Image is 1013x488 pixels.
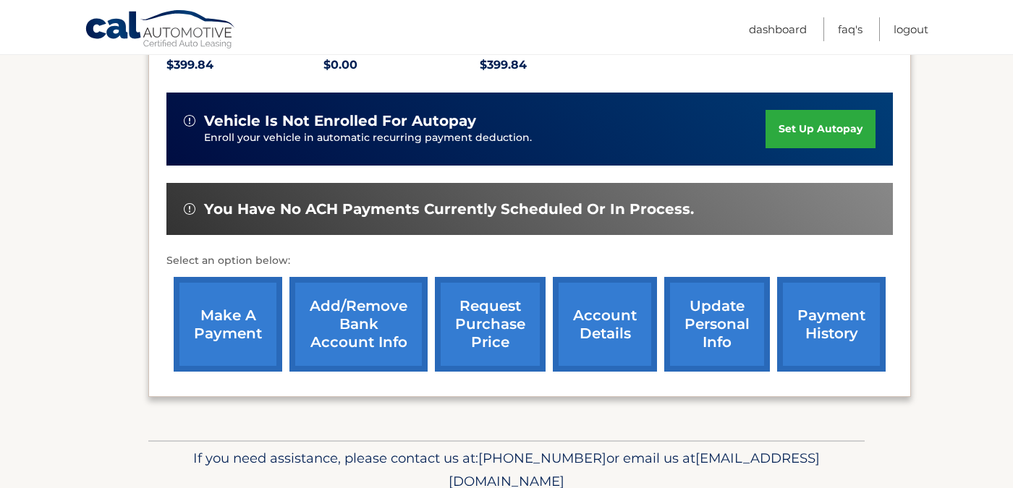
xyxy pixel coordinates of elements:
[204,200,694,218] span: You have no ACH payments currently scheduled or in process.
[204,112,476,130] span: vehicle is not enrolled for autopay
[85,9,237,51] a: Cal Automotive
[174,277,282,372] a: make a payment
[749,17,807,41] a: Dashboard
[435,277,546,372] a: request purchase price
[766,110,876,148] a: set up autopay
[166,55,323,75] p: $399.84
[323,55,480,75] p: $0.00
[289,277,428,372] a: Add/Remove bank account info
[553,277,657,372] a: account details
[838,17,862,41] a: FAQ's
[777,277,886,372] a: payment history
[664,277,770,372] a: update personal info
[184,203,195,215] img: alert-white.svg
[478,450,606,466] span: [PHONE_NUMBER]
[480,55,637,75] p: $399.84
[204,130,766,146] p: Enroll your vehicle in automatic recurring payment deduction.
[166,252,893,270] p: Select an option below:
[184,115,195,127] img: alert-white.svg
[894,17,928,41] a: Logout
